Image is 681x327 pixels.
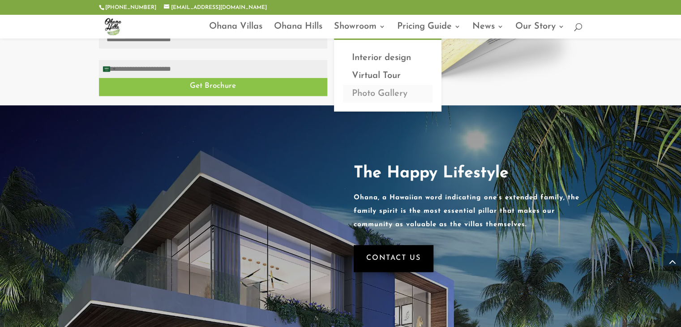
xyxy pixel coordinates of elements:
a: Showroom [334,23,385,39]
button: Selected country [99,60,118,77]
a: Ohana Villas [209,23,262,39]
a: Contact us [354,245,433,272]
a: Pricing Guide [397,23,461,39]
a: Our Story [515,23,565,39]
span: Get Brochure [190,82,236,90]
a: Virtual Tour [343,67,433,85]
strong: The Happy Lifestyle [354,165,509,181]
a: [PHONE_NUMBER] [105,5,156,10]
a: News [472,23,504,39]
a: Ohana Hills [274,23,322,39]
a: Interior design [343,49,433,67]
a: [EMAIL_ADDRESS][DOMAIN_NAME] [164,5,267,10]
img: ohana-hills [101,14,125,39]
button: Get Brochure [99,78,327,96]
strong: Ohana, a Hawaiian word indicating one’s extended family, the family spirit is the most essential ... [354,194,579,228]
a: Photo Gallery [343,85,433,103]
